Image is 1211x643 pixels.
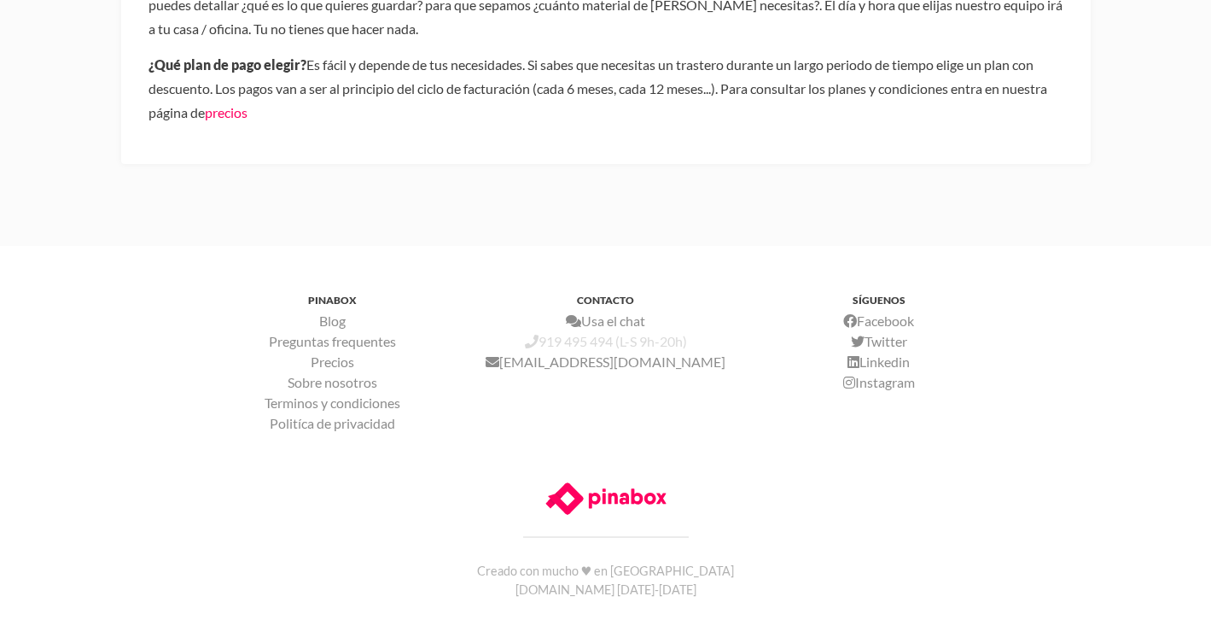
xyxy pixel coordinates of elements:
[843,313,914,329] a: Facebook
[311,354,354,370] a: Precios
[851,333,907,349] a: Twitter
[270,415,395,431] a: Politíca de privacidad
[391,562,821,581] p: Creado con mucho ♥ en [GEOGRAPHIC_DATA]
[742,294,1016,307] h3: SÍGUENOS
[205,104,247,120] a: precios
[265,395,400,411] a: Terminos y condiciones
[469,294,742,307] h3: CONTACTO
[269,333,396,349] a: Preguntas frequentes
[843,374,915,390] a: Instagram
[319,313,346,329] a: Blog
[288,374,377,390] a: Sobre nosotros
[904,404,1211,643] div: Widget de chat
[148,56,306,73] b: ¿Qué plan de pago elegir?
[486,354,725,370] a: [EMAIL_ADDRESS][DOMAIN_NAME]
[148,53,1063,125] p: Es fácil y depende de tus necesidades. Si sabes que necesitas un trastero durante un largo period...
[904,404,1211,643] iframe: Chat Widget
[391,581,821,599] p: [DOMAIN_NAME] [DATE]-[DATE]
[847,354,910,370] a: Linkedin
[525,333,687,349] a: 919 495 494 (L-S 9h-20h)
[566,313,645,329] a: Usa el chat
[196,294,469,307] h3: PINABOX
